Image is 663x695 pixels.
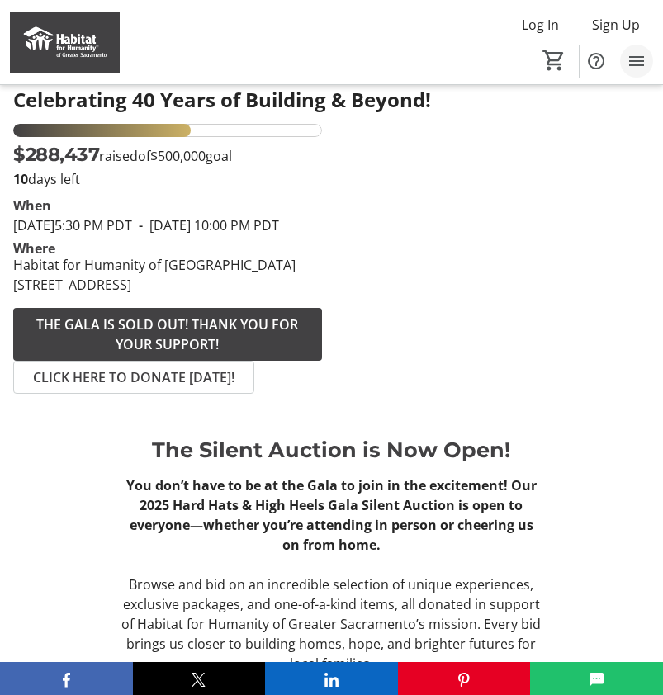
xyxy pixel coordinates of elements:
div: [STREET_ADDRESS] [13,275,296,295]
span: 10 [13,170,28,188]
button: Cart [539,45,569,75]
strong: You don’t have to be at the Gala to join in the excitement! Our 2025 Hard Hats & High Heels Gala ... [126,476,537,554]
p: Browse and bid on an incredible selection of unique experiences, exclusive packages, and one-of-a... [121,574,542,674]
button: Pinterest [398,662,531,695]
div: 57.687438% of fundraising goal reached [13,124,322,137]
button: Log In [509,12,572,38]
span: CLICK HERE TO DONATE [DATE]! [33,367,234,387]
p: days left [13,169,322,189]
p: Celebrating 40 Years of Building & Beyond! [13,89,650,111]
span: Log In [522,15,559,35]
p: raised of goal [13,140,232,168]
button: Menu [620,45,653,78]
button: SMS [530,662,663,695]
span: $500,000 [150,147,206,165]
button: THE GALA IS SOLD OUT! THANK YOU FOR YOUR SUPPORT! [13,308,322,361]
div: When [13,196,51,215]
button: CLICK HERE TO DONATE [DATE]! [13,361,254,394]
span: [DATE] 10:00 PM PDT [132,216,279,234]
div: Habitat for Humanity of [GEOGRAPHIC_DATA] [13,255,296,275]
span: THE GALA IS SOLD OUT! THANK YOU FOR YOUR SUPPORT! [33,314,302,354]
span: Sign Up [592,15,640,35]
span: - [132,216,149,234]
button: X [133,662,266,695]
button: Sign Up [579,12,653,38]
img: Habitat for Humanity of Greater Sacramento's Logo [10,12,120,73]
button: Help [580,45,613,78]
div: Where [13,242,55,255]
span: [DATE] 5:30 PM PDT [13,216,132,234]
span: The Silent Auction is Now Open! [152,437,510,462]
button: LinkedIn [265,662,398,695]
span: $288,437 [13,143,99,166]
